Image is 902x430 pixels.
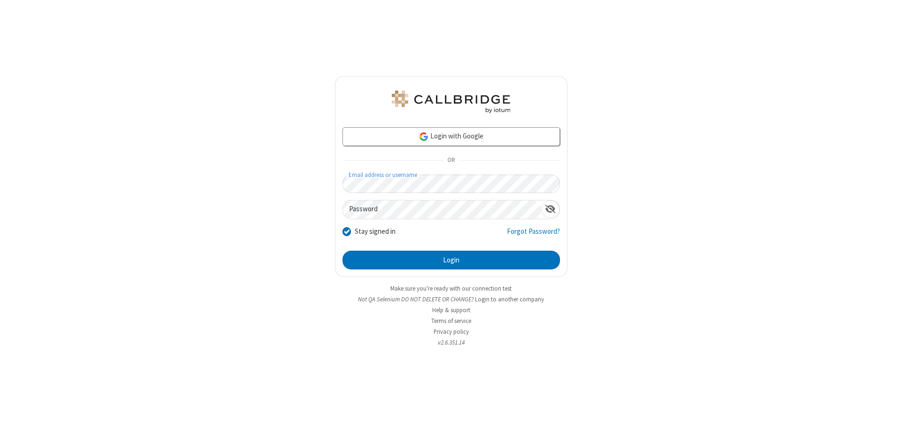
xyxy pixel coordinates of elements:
a: Make sure you're ready with our connection test [390,284,512,292]
input: Password [343,200,541,219]
a: Login with Google [342,127,560,146]
li: Not QA Selenium DO NOT DELETE OR CHANGE? [335,295,568,304]
img: google-icon.png [419,131,429,142]
a: Forgot Password? [507,226,560,244]
div: Show password [541,200,560,218]
li: v2.6.351.14 [335,338,568,347]
label: Stay signed in [355,226,396,237]
a: Help & support [432,306,470,314]
a: Terms of service [431,317,471,325]
button: Login [342,251,560,269]
img: QA Selenium DO NOT DELETE OR CHANGE [390,91,512,113]
a: Privacy policy [434,328,469,336]
button: Login to another company [475,295,544,304]
input: Email address or username [342,175,560,193]
span: OR [443,154,459,167]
